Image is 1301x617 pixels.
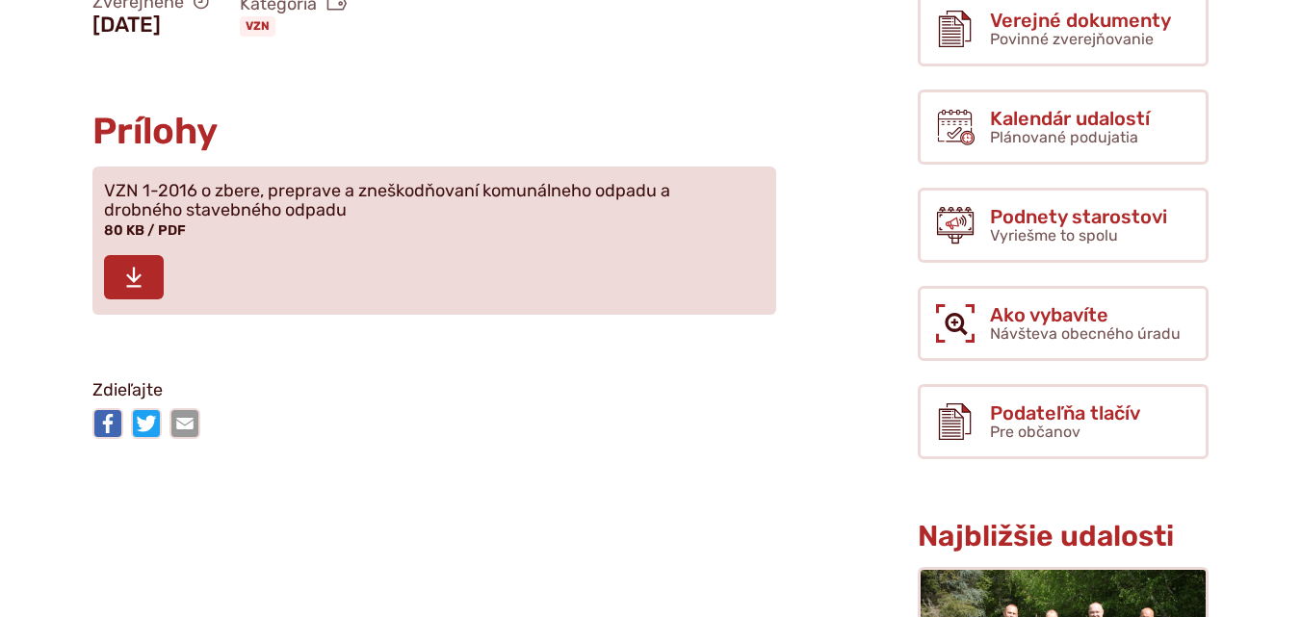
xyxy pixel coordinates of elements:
a: VZN [240,16,275,36]
span: VZN 1-2016 o zbere, preprave a zneškodňovaní komunálneho odpadu a drobného stavebného odpadu [104,182,742,220]
span: Podnety starostovi [990,206,1167,227]
figcaption: [DATE] [92,13,209,38]
a: Ako vybavíte Návšteva obecného úradu [918,286,1209,361]
h3: Najbližšie udalosti [918,521,1209,553]
a: Podnety starostovi Vyriešme to spolu [918,188,1209,263]
h2: Prílohy [92,112,776,152]
p: Zdieľajte [92,376,776,405]
img: Zdieľať e-mailom [169,408,200,439]
span: Verejné dokumenty [990,10,1171,31]
a: Podateľňa tlačív Pre občanov [918,384,1209,459]
a: VZN 1-2016 o zbere, preprave a zneškodňovaní komunálneho odpadu a drobného stavebného odpadu 80 K... [92,167,776,314]
img: Zdieľať na Twitteri [131,408,162,439]
span: Návšteva obecného úradu [990,324,1181,343]
span: Plánované podujatia [990,128,1138,146]
span: Pre občanov [990,423,1080,441]
span: Ako vybavíte [990,304,1181,325]
span: 80 KB / PDF [104,222,186,239]
span: Podateľňa tlačív [990,402,1140,424]
a: Kalendár udalostí Plánované podujatia [918,90,1209,165]
span: Vyriešme to spolu [990,226,1118,244]
span: Povinné zverejňovanie [990,30,1154,48]
span: Kalendár udalostí [990,108,1150,129]
img: Zdieľať na Facebooku [92,408,123,439]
